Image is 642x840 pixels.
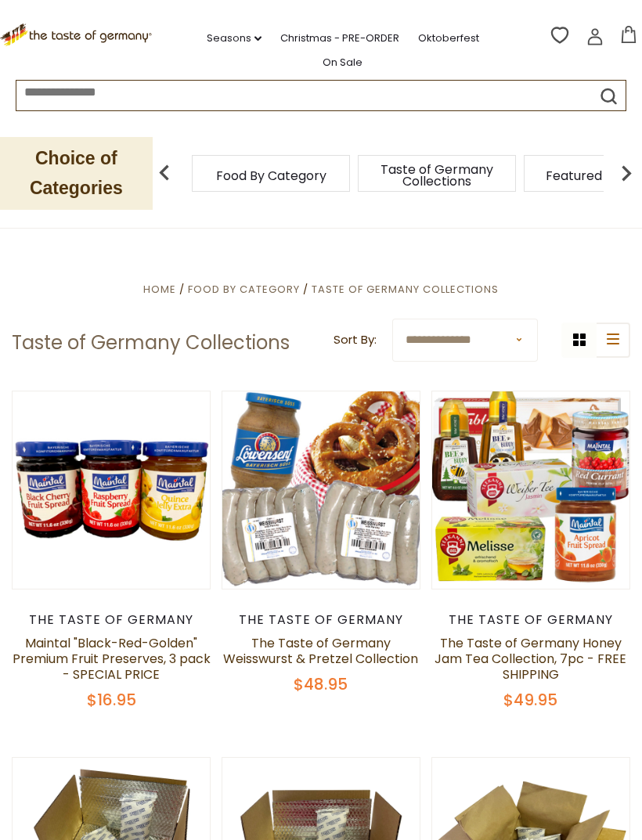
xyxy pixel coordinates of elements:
img: previous arrow [149,157,180,189]
a: Food By Category [216,170,326,182]
span: $49.95 [503,689,557,711]
div: The Taste of Germany [431,612,630,628]
a: On Sale [323,54,362,71]
a: Seasons [207,30,261,47]
img: The Taste of Germany Honey Jam Tea Collection, 7pc - FREE SHIPPING [432,391,629,589]
a: The Taste of Germany Honey Jam Tea Collection, 7pc - FREE SHIPPING [435,634,626,683]
img: Maintal "Black-Red-Golden" Premium Fruit Preserves, 3 pack - SPECIAL PRICE [13,391,210,589]
img: The Taste of Germany Weisswurst & Pretzel Collection [222,391,420,589]
h1: Taste of Germany Collections [12,331,290,355]
div: The Taste of Germany [222,612,420,628]
div: The Taste of Germany [12,612,211,628]
a: Taste of Germany Collections [312,282,499,297]
span: $16.95 [87,689,136,711]
a: Maintal "Black-Red-Golden" Premium Fruit Preserves, 3 pack - SPECIAL PRICE [13,634,211,683]
span: $48.95 [294,673,348,695]
a: Oktoberfest [418,30,479,47]
a: The Taste of Germany Weisswurst & Pretzel Collection [223,634,418,668]
a: Christmas - PRE-ORDER [280,30,399,47]
a: Food By Category [188,282,300,297]
label: Sort By: [334,330,377,350]
a: Taste of Germany Collections [374,164,500,187]
a: Home [143,282,176,297]
img: next arrow [611,157,642,189]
